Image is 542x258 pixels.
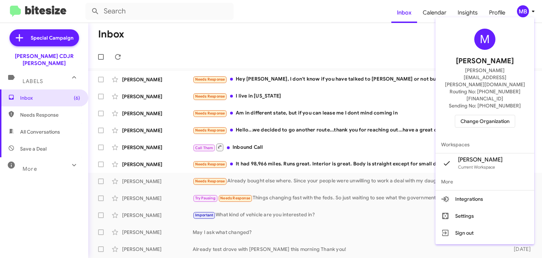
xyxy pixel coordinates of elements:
[456,55,514,67] span: [PERSON_NAME]
[455,115,515,128] button: Change Organization
[435,224,534,241] button: Sign out
[460,115,510,127] span: Change Organization
[458,164,495,170] span: Current Workspace
[435,207,534,224] button: Settings
[449,102,521,109] span: Sending No: [PHONE_NUMBER]
[474,29,495,50] div: M
[444,88,526,102] span: Routing No: [PHONE_NUMBER][FINANCIAL_ID]
[435,136,534,153] span: Workspaces
[444,67,526,88] span: [PERSON_NAME][EMAIL_ADDRESS][PERSON_NAME][DOMAIN_NAME]
[458,156,502,163] span: [PERSON_NAME]
[435,173,534,190] span: More
[435,190,534,207] button: Integrations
